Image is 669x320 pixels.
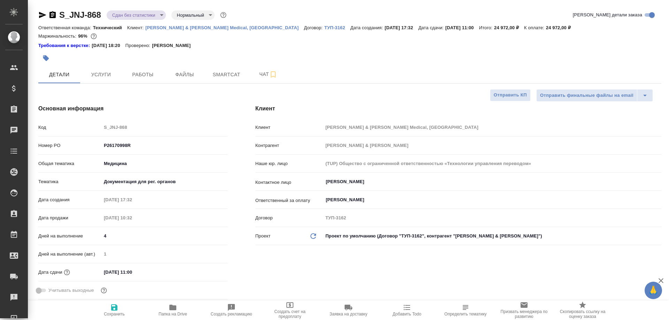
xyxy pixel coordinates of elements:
p: Проверено: [125,42,152,49]
button: Добавить тэг [38,50,54,66]
input: Пустое поле [101,122,228,132]
p: [DATE] 11:00 [445,25,479,30]
input: ✎ Введи что-нибудь [101,140,228,150]
p: Общая тематика [38,160,101,167]
input: ✎ Введи что-нибудь [101,231,228,241]
span: Создать счет на предоплату [265,309,315,319]
p: Итого: [479,25,494,30]
button: Open [658,199,659,201]
div: Нажми, чтобы открыть папку с инструкцией [38,42,92,49]
button: Заявка на доставку [319,301,378,320]
input: Пустое поле [101,213,162,223]
button: Доп статусы указывают на важность/срочность заказа [219,10,228,19]
p: Маржинальность: [38,33,78,39]
input: Пустое поле [323,122,661,132]
input: Пустое поле [101,195,162,205]
p: К оплате: [524,25,546,30]
button: 890.20 RUB; [89,32,98,41]
p: Дата создания: [351,25,385,30]
button: Выбери, если сб и вс нужно считать рабочими днями для выполнения заказа. [99,286,108,295]
a: [PERSON_NAME] & [PERSON_NAME] Medical, [GEOGRAPHIC_DATA] [145,24,304,30]
p: [DATE] 17:32 [385,25,418,30]
h4: Клиент [255,104,661,113]
p: Контактное лицо [255,179,323,186]
a: S_JNJ-868 [59,10,101,19]
span: Smartcat [210,70,243,79]
p: Код [38,124,101,131]
p: [DATE] 18:20 [92,42,125,49]
span: Отправить финальные файлы на email [540,92,633,100]
span: Работы [126,70,160,79]
button: Open [658,181,659,182]
p: Дата создания [38,196,101,203]
div: Проект по умолчанию (Договор "ТУП-3162", контрагент "[PERSON_NAME] & [PERSON_NAME]") [323,230,661,242]
span: Файлы [168,70,201,79]
span: Сохранить [104,312,125,317]
span: Учитывать выходные [48,287,94,294]
span: Определить тематику [444,312,486,317]
span: [PERSON_NAME] детали заказа [573,11,642,18]
h4: Основная информация [38,104,228,113]
svg: Подписаться [269,70,277,79]
p: Ответственный за оплату [255,197,323,204]
p: Дата продажи [38,214,101,221]
span: Заявка на доставку [330,312,367,317]
button: Скопировать ссылку [48,11,57,19]
p: Договор [255,214,323,221]
input: Пустое поле [323,213,661,223]
p: Наше юр. лицо [255,160,323,167]
button: Призвать менеджера по развитию [495,301,553,320]
p: Клиент: [127,25,145,30]
span: Услуги [84,70,118,79]
span: Добавить Todo [393,312,421,317]
span: Чат [252,70,285,79]
input: Пустое поле [323,140,661,150]
div: Сдан без статистики [171,10,215,20]
input: Пустое поле [323,158,661,169]
span: Отправить КП [494,91,527,99]
p: Тематика [38,178,101,185]
p: Технический [93,25,127,30]
button: Скопировать ссылку для ЯМессенджера [38,11,47,19]
div: split button [536,89,653,102]
span: Детали [43,70,76,79]
button: Папка на Drive [144,301,202,320]
div: Медицина [101,158,228,170]
input: ✎ Введи что-нибудь [101,267,162,277]
a: ТУП-3162 [324,24,351,30]
button: Если добавить услуги и заполнить их объемом, то дата рассчитается автоматически [62,268,71,277]
p: Клиент [255,124,323,131]
div: Документация для рег. органов [101,176,228,188]
p: [PERSON_NAME] & [PERSON_NAME] Medical, [GEOGRAPHIC_DATA] [145,25,304,30]
span: Папка на Drive [159,312,187,317]
a: Требования к верстке: [38,42,92,49]
p: 24 972,00 ₽ [546,25,576,30]
button: Создать счет на предоплату [261,301,319,320]
p: Контрагент [255,142,323,149]
input: Пустое поле [101,249,228,259]
p: Дней на выполнение [38,233,101,240]
p: Номер PO [38,142,101,149]
p: Договор: [304,25,324,30]
button: Отправить финальные файлы на email [536,89,637,102]
p: Дата сдачи [38,269,62,276]
p: 24 972,00 ₽ [494,25,524,30]
button: Скопировать ссылку на оценку заказа [553,301,612,320]
p: ТУП-3162 [324,25,351,30]
button: Сдан без статистики [110,12,157,18]
button: Создать рекламацию [202,301,261,320]
button: Нормальный [175,12,206,18]
button: Сохранить [85,301,144,320]
p: 96% [78,33,89,39]
span: 🙏 [647,283,659,298]
button: Отправить КП [490,89,531,101]
span: Призвать менеджера по развитию [499,309,549,319]
span: Скопировать ссылку на оценку заказа [557,309,608,319]
button: 🙏 [645,282,662,299]
p: Дней на выполнение (авт.) [38,251,101,258]
p: Ответственная команда: [38,25,93,30]
button: Определить тематику [436,301,495,320]
p: [PERSON_NAME] [152,42,196,49]
button: Добавить Todo [378,301,436,320]
div: Сдан без статистики [107,10,166,20]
